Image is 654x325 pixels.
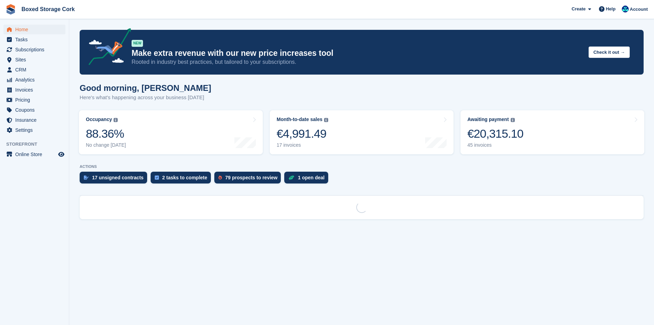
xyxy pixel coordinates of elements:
p: Rooted in industry best practices, but tailored to your subscriptions. [132,58,583,66]
a: menu [3,35,65,44]
a: menu [3,95,65,105]
a: 79 prospects to review [214,172,285,187]
span: Create [572,6,585,12]
div: Occupancy [86,117,112,122]
div: €4,991.49 [277,127,328,141]
span: Insurance [15,115,57,125]
span: Tasks [15,35,57,44]
img: stora-icon-8386f47178a22dfd0bd8f6a31ec36ba5ce8667c1dd55bd0f319d3a0aa187defe.svg [6,4,16,15]
p: Here's what's happening across your business [DATE] [80,94,211,102]
a: 17 unsigned contracts [80,172,151,187]
a: menu [3,125,65,135]
a: 2 tasks to complete [151,172,214,187]
p: Make extra revenue with our new price increases tool [132,48,583,58]
a: menu [3,149,65,159]
a: Occupancy 88.36% No change [DATE] [79,110,263,154]
span: Online Store [15,149,57,159]
button: Check it out → [589,46,630,58]
a: Preview store [57,150,65,159]
img: Vincent [622,6,629,12]
div: No change [DATE] [86,142,126,148]
div: NEW [132,40,143,47]
p: ACTIONS [80,164,644,169]
a: menu [3,85,65,95]
h1: Good morning, [PERSON_NAME] [80,83,211,93]
a: menu [3,25,65,34]
img: prospect-51fa495bee0391a8d652442698ab0144808aea92771e9ea1ae160a38d050c398.svg [218,176,222,180]
div: Awaiting payment [467,117,509,122]
a: Boxed Storage Cork [19,3,78,15]
span: Account [630,6,648,13]
span: Invoices [15,85,57,95]
span: Help [606,6,616,12]
div: Month-to-date sales [277,117,322,122]
span: Coupons [15,105,57,115]
img: deal-1b604bf984904fb50ccaf53a9ad4b4a5d6e5aea283cecdc64d6e3604feb123c2.svg [288,175,294,180]
div: 88.36% [86,127,126,141]
a: menu [3,55,65,65]
span: Subscriptions [15,45,57,54]
span: Home [15,25,57,34]
div: 1 open deal [298,175,324,180]
span: Settings [15,125,57,135]
div: 2 tasks to complete [162,175,207,180]
div: €20,315.10 [467,127,523,141]
a: 1 open deal [284,172,331,187]
span: Sites [15,55,57,65]
div: 45 invoices [467,142,523,148]
a: menu [3,105,65,115]
img: icon-info-grey-7440780725fd019a000dd9b08b2336e03edf1995a4989e88bcd33f0948082b44.svg [511,118,515,122]
a: Awaiting payment €20,315.10 45 invoices [460,110,644,154]
div: 17 unsigned contracts [92,175,144,180]
span: CRM [15,65,57,75]
span: Pricing [15,95,57,105]
div: 79 prospects to review [225,175,278,180]
img: icon-info-grey-7440780725fd019a000dd9b08b2336e03edf1995a4989e88bcd33f0948082b44.svg [324,118,328,122]
a: menu [3,75,65,85]
span: Analytics [15,75,57,85]
span: Storefront [6,141,69,148]
img: icon-info-grey-7440780725fd019a000dd9b08b2336e03edf1995a4989e88bcd33f0948082b44.svg [114,118,118,122]
img: task-75834270c22a3079a89374b754ae025e5fb1db73e45f91037f5363f120a921f8.svg [155,176,159,180]
a: menu [3,115,65,125]
img: contract_signature_icon-13c848040528278c33f63329250d36e43548de30e8caae1d1a13099fd9432cc5.svg [84,176,89,180]
a: menu [3,65,65,75]
img: price-adjustments-announcement-icon-8257ccfd72463d97f412b2fc003d46551f7dbcb40ab6d574587a9cd5c0d94... [83,28,131,68]
div: 17 invoices [277,142,328,148]
a: Month-to-date sales €4,991.49 17 invoices [270,110,454,154]
a: menu [3,45,65,54]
